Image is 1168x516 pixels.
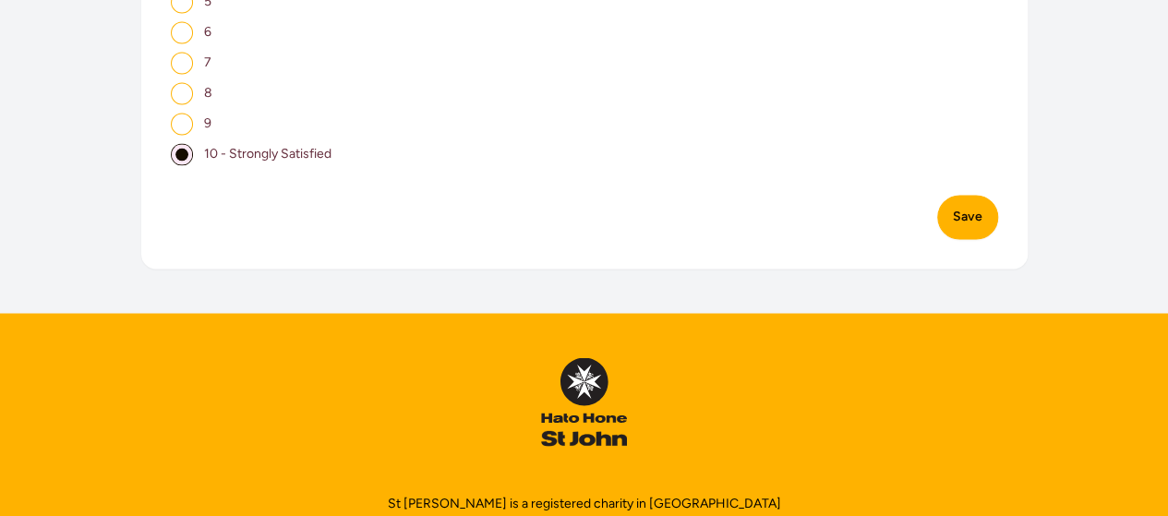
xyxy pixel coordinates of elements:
button: Save [937,195,998,239]
input: 9 [171,113,193,135]
img: InPulse [541,357,627,446]
input: 10 - Strongly Satisfied [171,143,193,165]
input: 8 [171,82,193,104]
span: 7 [204,54,211,70]
input: 6 [171,21,193,43]
span: 10 - Strongly Satisfied [204,146,331,162]
span: 8 [204,85,212,101]
input: 7 [171,52,193,74]
span: 6 [204,24,211,40]
span: 9 [204,115,211,131]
